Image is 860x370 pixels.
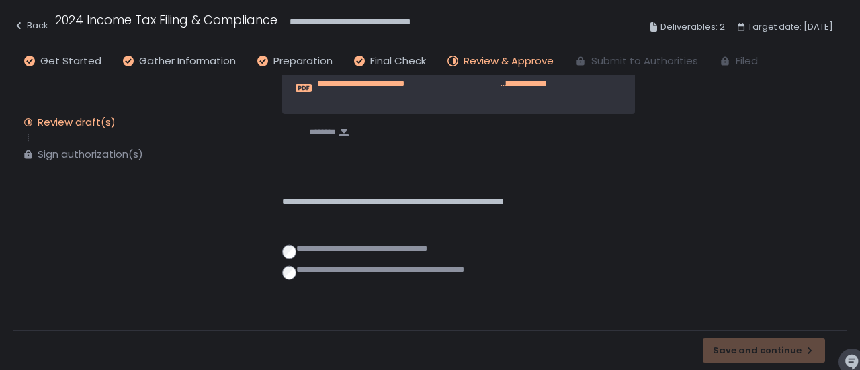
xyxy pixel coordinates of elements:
span: Filed [736,54,758,69]
h1: 2024 Income Tax Filing & Compliance [55,11,277,29]
div: Review draft(s) [38,115,116,129]
span: Deliverables: 2 [660,19,725,35]
span: Gather Information [139,54,236,69]
div: Back [13,17,48,34]
span: Final Check [370,54,426,69]
div: Sign authorization(s) [38,148,143,161]
span: Target date: [DATE] [748,19,833,35]
span: Review & Approve [464,54,554,69]
span: Submit to Authorities [591,54,698,69]
span: Preparation [273,54,333,69]
span: Get Started [40,54,101,69]
button: Back [13,11,48,43]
